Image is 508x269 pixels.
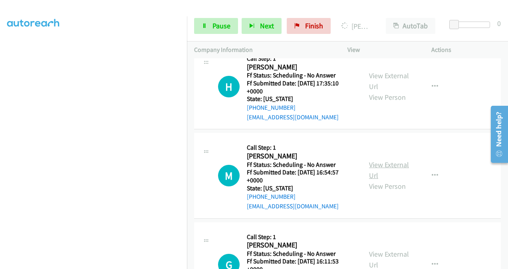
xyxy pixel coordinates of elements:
[247,71,355,79] h5: Ff Status: Scheduling - No Answer
[247,79,355,95] h5: Ff Submitted Date: [DATE] 17:35:10 +0000
[341,21,371,32] p: [PERSON_NAME]
[247,184,355,192] h5: State: [US_STATE]
[305,21,323,30] span: Finish
[247,202,339,210] a: [EMAIL_ADDRESS][DOMAIN_NAME]
[194,18,238,34] a: Pause
[218,165,240,186] h1: M
[212,21,230,30] span: Pause
[485,103,508,166] iframe: Resource Center
[247,63,352,72] h2: [PERSON_NAME]
[247,233,355,241] h5: Call Step: 1
[247,104,296,111] a: [PHONE_NUMBER]
[386,18,435,34] button: AutoTab
[453,22,490,28] div: Delay between calls (in seconds)
[218,165,240,186] div: The call is yet to be attempted
[247,152,352,161] h2: [PERSON_NAME]
[218,76,240,97] h1: H
[369,71,409,91] a: View External Url
[260,21,274,30] span: Next
[247,241,352,250] h2: [PERSON_NAME]
[247,193,296,200] a: [PHONE_NUMBER]
[247,113,339,121] a: [EMAIL_ADDRESS][DOMAIN_NAME]
[369,182,406,191] a: View Person
[247,168,355,184] h5: Ff Submitted Date: [DATE] 16:54:57 +0000
[497,18,501,29] div: 0
[247,55,355,63] h5: Call Step: 1
[247,250,355,258] h5: Ff Status: Scheduling - No Answer
[287,18,331,34] a: Finish
[247,144,355,152] h5: Call Step: 1
[247,161,355,169] h5: Ff Status: Scheduling - No Answer
[431,45,501,55] p: Actions
[242,18,282,34] button: Next
[369,160,409,180] a: View External Url
[369,93,406,102] a: View Person
[247,95,355,103] h5: State: [US_STATE]
[194,45,333,55] p: Company Information
[347,45,417,55] p: View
